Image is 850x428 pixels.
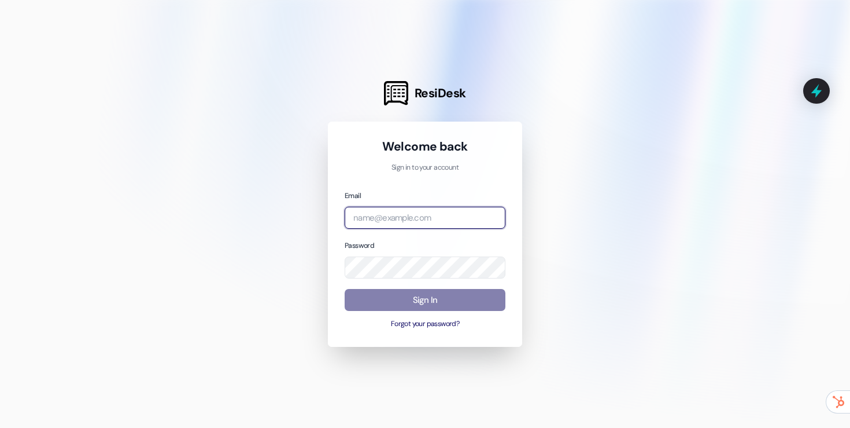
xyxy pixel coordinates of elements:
button: Sign In [345,289,505,312]
span: ResiDesk [415,85,466,101]
button: Forgot your password? [345,319,505,330]
img: ResiDesk Logo [384,81,408,105]
h1: Welcome back [345,138,505,155]
input: name@example.com [345,207,505,229]
label: Email [345,191,361,200]
p: Sign in to your account [345,163,505,173]
label: Password [345,241,374,250]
